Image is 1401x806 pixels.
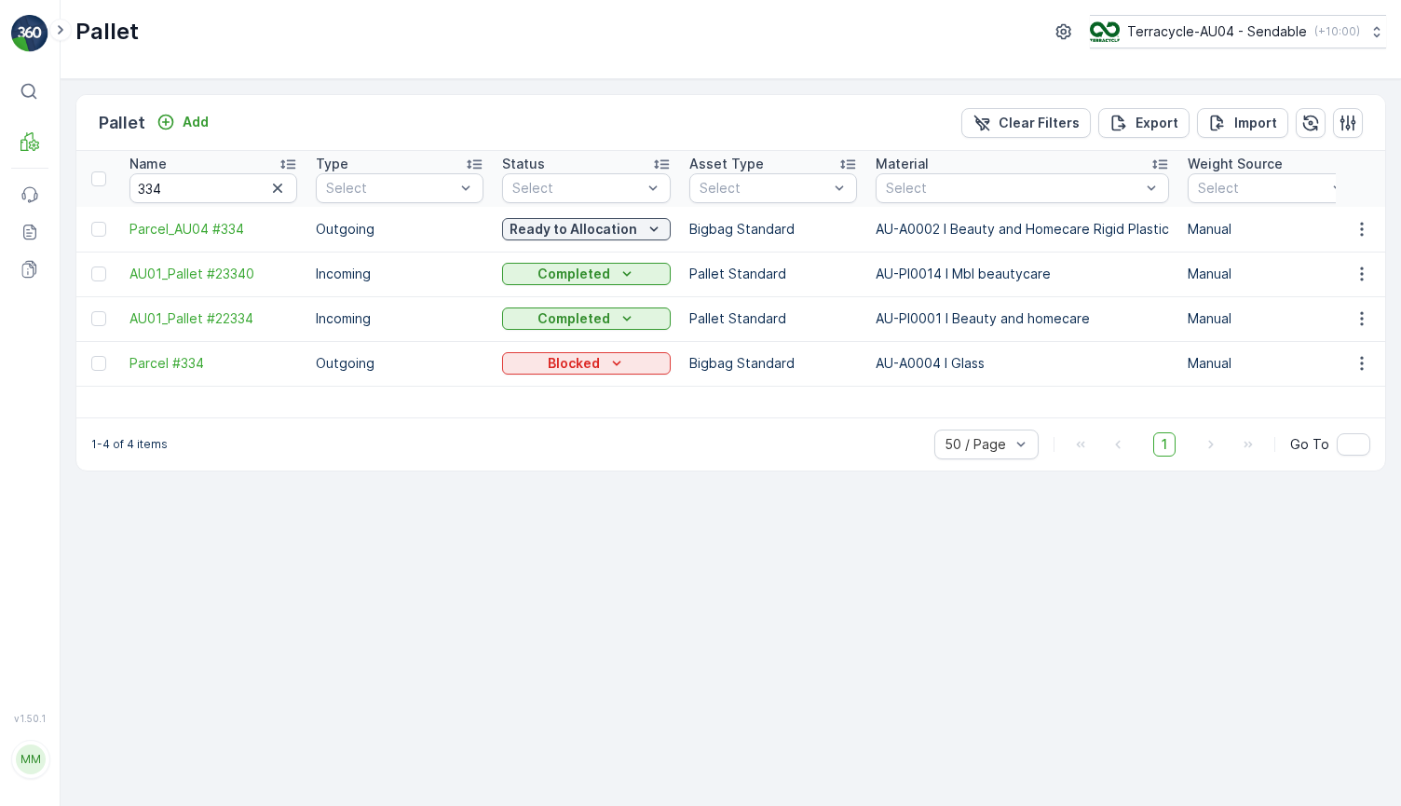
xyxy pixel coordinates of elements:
[537,265,610,283] p: Completed
[91,437,168,452] p: 1-4 of 4 items
[502,352,671,375] button: Blocked
[1314,24,1360,39] p: ( +10:00 )
[876,220,1169,239] p: AU-A0002 I Beauty and Homecare Rigid Plastic
[1127,22,1307,41] p: Terracycle-AU04 - Sendable
[537,309,610,328] p: Completed
[510,220,637,239] p: Ready to Allocation
[502,218,671,240] button: Ready to Allocation
[1136,114,1178,132] p: Export
[326,179,455,198] p: Select
[999,114,1080,132] p: Clear Filters
[91,266,106,281] div: Toggle Row Selected
[1188,155,1283,173] p: Weight Source
[689,220,857,239] p: Bigbag Standard
[876,155,929,173] p: Material
[129,265,297,283] a: AU01_Pallet #23340
[886,179,1140,198] p: Select
[689,354,857,373] p: Bigbag Standard
[129,155,167,173] p: Name
[11,15,48,52] img: logo
[502,263,671,285] button: Completed
[689,309,857,328] p: Pallet Standard
[1090,21,1120,42] img: terracycle_logo.png
[1098,108,1190,138] button: Export
[512,179,642,198] p: Select
[91,311,106,326] div: Toggle Row Selected
[689,155,764,173] p: Asset Type
[1188,265,1355,283] p: Manual
[689,265,857,283] p: Pallet Standard
[99,110,145,136] p: Pallet
[876,265,1169,283] p: AU-PI0014 I Mbl beautycare
[129,173,297,203] input: Search
[1188,354,1355,373] p: Manual
[1198,179,1326,198] p: Select
[502,155,545,173] p: Status
[316,265,483,283] p: Incoming
[149,111,216,133] button: Add
[1290,435,1329,454] span: Go To
[1188,309,1355,328] p: Manual
[1090,15,1386,48] button: Terracycle-AU04 - Sendable(+10:00)
[1153,432,1176,457] span: 1
[183,113,209,131] p: Add
[75,17,139,47] p: Pallet
[502,307,671,330] button: Completed
[1188,220,1355,239] p: Manual
[91,356,106,371] div: Toggle Row Selected
[91,222,106,237] div: Toggle Row Selected
[961,108,1091,138] button: Clear Filters
[316,155,348,173] p: Type
[16,745,46,774] div: MM
[876,354,1169,373] p: AU-A0004 I Glass
[1234,114,1277,132] p: Import
[129,309,297,328] a: AU01_Pallet #22334
[876,309,1169,328] p: AU-PI0001 I Beauty and homecare
[129,354,297,373] a: Parcel #334
[11,713,48,724] span: v 1.50.1
[316,354,483,373] p: Outgoing
[129,220,297,239] a: Parcel_AU04 #334
[11,728,48,791] button: MM
[700,179,828,198] p: Select
[1197,108,1288,138] button: Import
[316,220,483,239] p: Outgoing
[316,309,483,328] p: Incoming
[548,354,600,373] p: Blocked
